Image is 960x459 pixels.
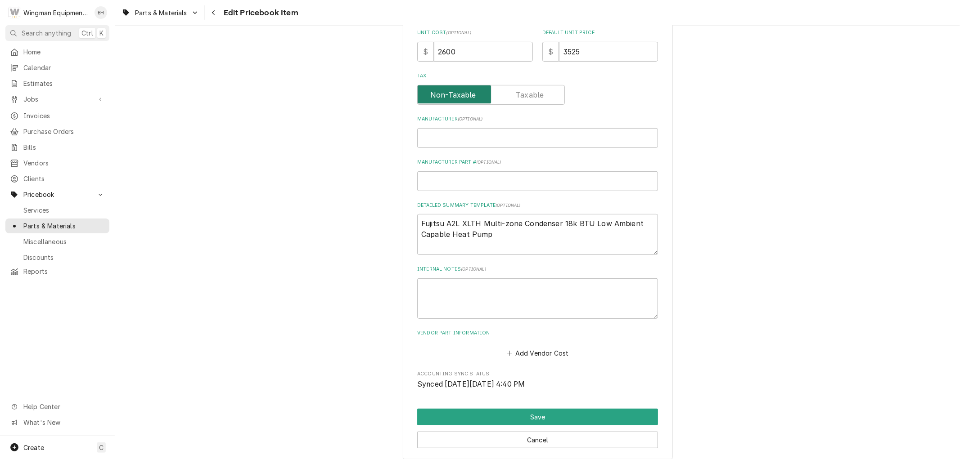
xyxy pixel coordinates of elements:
[23,267,105,276] span: Reports
[8,6,21,19] div: Wingman Equipment Solutions's Avatar
[23,127,105,136] span: Purchase Orders
[23,47,105,57] span: Home
[417,409,658,448] div: Button Group
[505,347,570,359] button: Add Vendor Cost
[23,444,44,451] span: Create
[5,25,109,41] button: Search anythingCtrlK
[135,8,187,18] span: Parts & Materials
[23,111,105,120] span: Invoices
[417,330,658,359] div: Vendor Part Information
[95,6,107,19] div: BH
[5,234,109,249] a: Miscellaneous
[5,250,109,265] a: Discounts
[417,202,658,255] div: Detailed Summary Template
[23,158,105,168] span: Vendors
[417,266,658,319] div: Internal Notes
[23,253,105,262] span: Discounts
[417,159,658,166] label: Manufacturer Part #
[23,205,105,215] span: Services
[81,28,93,38] span: Ctrl
[118,5,203,20] a: Go to Parts & Materials
[5,108,109,123] a: Invoices
[417,370,658,378] span: Accounting Sync Status
[417,380,525,388] span: Synced [DATE][DATE] 4:40 PM
[23,237,105,246] span: Miscellaneous
[23,418,104,427] span: What's New
[23,63,105,72] span: Calendar
[5,140,109,155] a: Bills
[5,156,109,170] a: Vendors
[23,402,104,411] span: Help Center
[5,264,109,279] a: Reports
[542,42,559,62] div: $
[221,7,298,19] span: Edit Pricebook Item
[99,28,104,38] span: K
[8,6,21,19] div: W
[5,45,109,59] a: Home
[461,267,486,272] span: ( optional )
[5,415,109,430] a: Go to What's New
[417,42,434,62] div: $
[23,94,91,104] span: Jobs
[23,79,105,88] span: Estimates
[5,187,109,202] a: Go to Pricebook
[417,379,658,390] span: Accounting Sync Status
[417,72,658,104] div: Tax
[23,174,105,183] span: Clients
[23,221,105,231] span: Parts & Materials
[417,425,658,448] div: Button Group Row
[446,30,471,35] span: ( optional )
[22,28,71,38] span: Search anything
[417,29,533,61] div: Unit Cost
[5,171,109,186] a: Clients
[417,159,658,191] div: Manufacturer Part #
[458,116,483,121] span: ( optional )
[417,72,658,80] label: Tax
[417,370,658,390] div: Accounting Sync Status
[417,116,658,123] label: Manufacturer
[417,214,658,254] textarea: Fujitsu A2L XLTH Multi-zone Condenser 18k BTU Low Ambient Capable Heat Pump
[23,8,90,18] div: Wingman Equipment Solutions
[5,218,109,233] a: Parts & Materials
[5,124,109,139] a: Purchase Orders
[542,29,658,36] label: Default Unit Price
[417,202,658,209] label: Detailed Summary Template
[476,160,501,165] span: ( optional )
[95,6,107,19] div: Brady Hale's Avatar
[417,409,658,425] button: Save
[23,143,105,152] span: Bills
[23,190,91,199] span: Pricebook
[417,116,658,147] div: Manufacturer
[542,29,658,61] div: Default Unit Price
[417,330,658,337] label: Vendor Part Information
[5,399,109,414] a: Go to Help Center
[207,5,221,20] button: Navigate back
[417,409,658,425] div: Button Group Row
[5,203,109,218] a: Services
[5,76,109,91] a: Estimates
[417,266,658,273] label: Internal Notes
[5,92,109,107] a: Go to Jobs
[99,443,104,452] span: C
[5,60,109,75] a: Calendar
[496,203,521,208] span: ( optional )
[417,432,658,448] button: Cancel
[417,29,533,36] label: Unit Cost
